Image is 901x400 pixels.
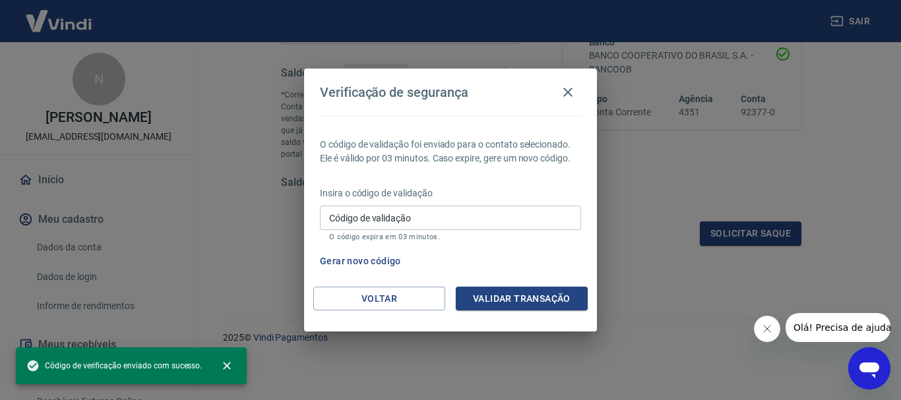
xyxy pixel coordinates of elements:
[786,313,890,342] iframe: Mensagem da empresa
[320,138,581,165] p: O código de validação foi enviado para o contato selecionado. Ele é válido por 03 minutos. Caso e...
[313,287,445,311] button: Voltar
[26,359,202,372] span: Código de verificação enviado com sucesso.
[315,249,406,273] button: Gerar novo código
[848,347,890,389] iframe: Botão para abrir a janela de mensagens
[8,9,111,20] span: Olá! Precisa de ajuda?
[212,351,241,380] button: close
[320,186,581,200] p: Insira o código de validação
[456,287,588,311] button: Validar transação
[754,316,780,342] iframe: Fechar mensagem
[329,233,572,241] p: O código expira em 03 minutos.
[320,84,468,100] h4: Verificação de segurança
